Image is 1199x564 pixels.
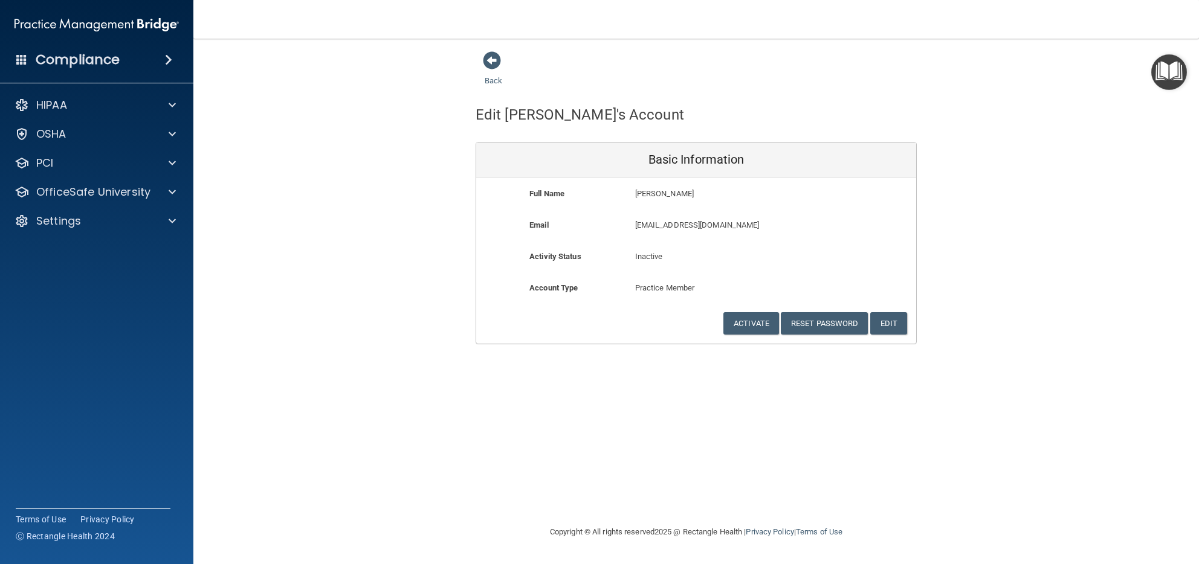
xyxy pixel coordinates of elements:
[723,312,779,335] button: Activate
[635,281,758,295] p: Practice Member
[36,185,150,199] p: OfficeSafe University
[16,513,66,525] a: Terms of Use
[15,127,176,141] a: OSHA
[476,107,684,123] h4: Edit [PERSON_NAME]'s Account
[36,51,120,68] h4: Compliance
[529,252,581,261] b: Activity Status
[15,185,176,199] a: OfficeSafe University
[36,127,66,141] p: OSHA
[635,249,758,264] p: Inactive
[15,98,176,112] a: HIPAA
[635,187,828,201] p: [PERSON_NAME]
[36,214,81,228] p: Settings
[476,143,916,178] div: Basic Information
[635,218,828,232] p: [EMAIL_ADDRESS][DOMAIN_NAME]
[476,513,917,551] div: Copyright © All rights reserved 2025 @ Rectangle Health | |
[529,283,578,292] b: Account Type
[1151,54,1187,90] button: Open Resource Center
[1139,481,1184,527] iframe: Drift Widget Chat Controller
[15,13,179,37] img: PMB logo
[80,513,135,525] a: Privacy Policy
[15,156,176,170] a: PCI
[746,527,793,536] a: Privacy Policy
[485,62,502,85] a: Back
[950,124,1192,488] iframe: Drift Widget Chat Window
[781,312,868,335] button: Reset Password
[529,189,564,198] b: Full Name
[15,214,176,228] a: Settings
[36,98,67,112] p: HIPAA
[870,312,907,335] button: Edit
[796,527,842,536] a: Terms of Use
[36,156,53,170] p: PCI
[529,220,549,229] b: Email
[16,530,115,542] span: Ⓒ Rectangle Health 2024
